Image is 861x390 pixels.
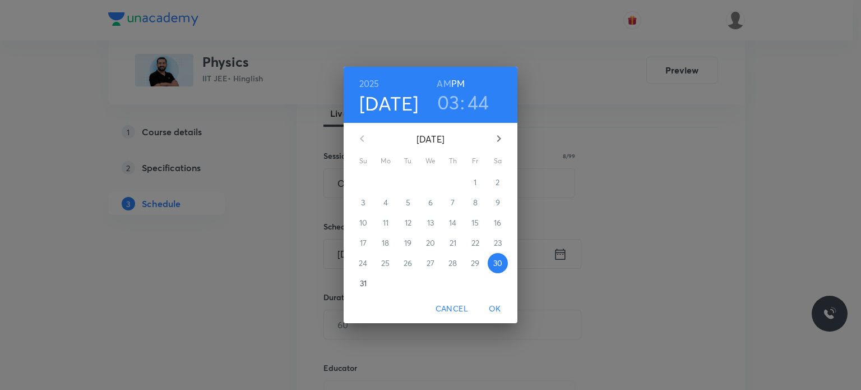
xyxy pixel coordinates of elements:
[436,302,468,316] span: Cancel
[360,278,367,289] p: 31
[376,132,485,146] p: [DATE]
[460,90,465,114] h3: :
[437,76,451,91] button: AM
[465,155,485,167] span: Fr
[493,258,502,269] p: 30
[437,90,460,114] button: 03
[376,155,396,167] span: Mo
[482,302,508,316] span: OK
[488,253,508,273] button: 30
[353,155,373,167] span: Su
[420,155,441,167] span: We
[477,299,513,319] button: OK
[398,155,418,167] span: Tu
[359,76,379,91] button: 2025
[443,155,463,167] span: Th
[431,299,473,319] button: Cancel
[451,76,465,91] button: PM
[353,273,373,293] button: 31
[488,155,508,167] span: Sa
[359,91,419,115] button: [DATE]
[467,90,489,114] button: 44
